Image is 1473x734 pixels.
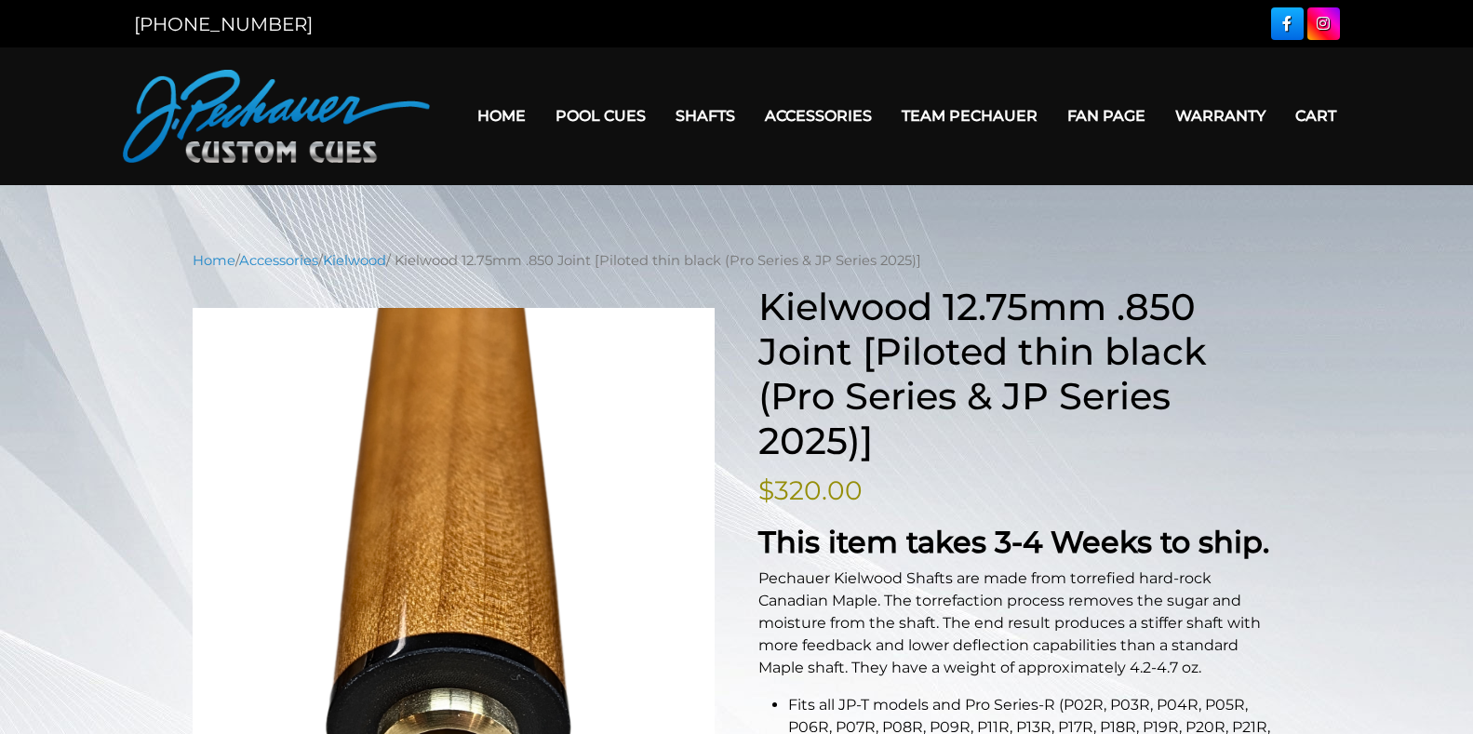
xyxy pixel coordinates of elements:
a: Shafts [661,92,750,140]
a: Cart [1280,92,1351,140]
a: Accessories [750,92,887,140]
bdi: 320.00 [758,474,863,506]
a: Home [193,252,235,269]
img: Pechauer Custom Cues [123,70,430,163]
nav: Breadcrumb [193,250,1281,271]
a: [PHONE_NUMBER] [134,13,313,35]
a: Warranty [1160,92,1280,140]
p: Pechauer Kielwood Shafts are made from torrefied hard-rock Canadian Maple. The torrefaction proce... [758,567,1281,679]
span: $ [758,474,774,506]
a: Accessories [239,252,318,269]
h1: Kielwood 12.75mm .850 Joint [Piloted thin black (Pro Series & JP Series 2025)] [758,285,1281,463]
a: Kielwood [323,252,386,269]
a: Team Pechauer [887,92,1052,140]
a: Home [462,92,541,140]
strong: This item takes 3-4 Weeks to ship. [758,524,1269,560]
a: Fan Page [1052,92,1160,140]
a: Pool Cues [541,92,661,140]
